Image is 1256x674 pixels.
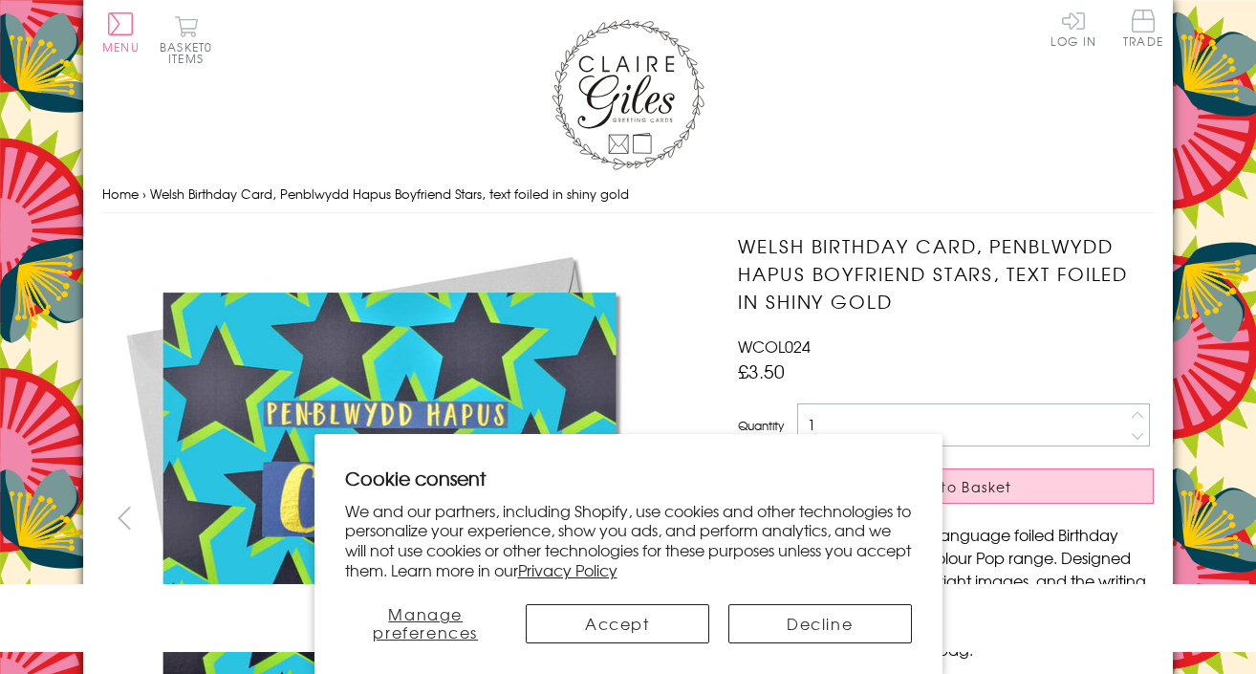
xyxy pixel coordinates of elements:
[102,496,145,539] button: prev
[102,38,140,55] span: Menu
[738,523,1154,661] p: This beautiful vibrant Welsh language foiled Birthday card is from the amazing Colour Pop range. ...
[344,604,506,643] button: Manage preferences
[1123,10,1163,51] a: Trade
[168,38,212,67] span: 0 items
[102,185,139,203] a: Home
[373,602,478,643] span: Manage preferences
[1050,10,1096,47] a: Log In
[738,335,811,358] span: WCOL024
[345,465,912,491] h2: Cookie consent
[738,232,1154,315] h1: Welsh Birthday Card, Penblwydd Hapus Boyfriend Stars, text foiled in shiny gold
[160,15,212,64] button: Basket0 items
[102,12,140,53] button: Menu
[518,558,617,581] a: Privacy Policy
[345,501,912,580] p: We and our partners, including Shopify, use cookies and other technologies to personalize your ex...
[903,477,1012,496] span: Add to Basket
[738,358,785,384] span: £3.50
[728,604,912,643] button: Decline
[526,604,709,643] button: Accept
[102,175,1154,214] nav: breadcrumbs
[142,185,146,203] span: ›
[738,468,1154,504] button: Add to Basket
[552,19,704,170] img: Claire Giles Greetings Cards
[150,185,629,203] span: Welsh Birthday Card, Penblwydd Hapus Boyfriend Stars, text foiled in shiny gold
[738,417,784,434] label: Quantity
[1123,10,1163,47] span: Trade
